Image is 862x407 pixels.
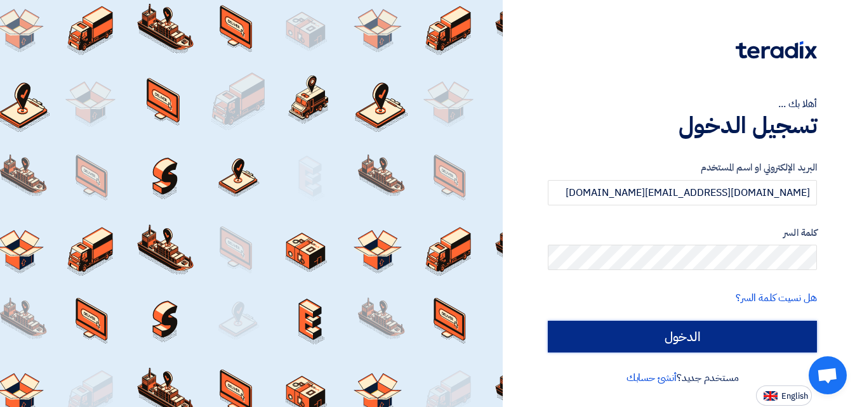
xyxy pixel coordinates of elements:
[548,180,817,205] input: أدخل بريد العمل الإلكتروني او اسم المستخدم الخاص بك ...
[627,370,677,385] a: أنشئ حسابك
[548,96,817,112] div: أهلا بك ...
[548,112,817,139] h1: تسجيل الدخول
[548,370,817,385] div: مستخدم جديد؟
[809,356,847,394] div: Open chat
[548,160,817,175] label: البريد الإلكتروني او اسم المستخدم
[736,290,817,306] a: هل نسيت كلمة السر؟
[756,385,812,406] button: English
[781,392,808,401] span: English
[548,226,817,240] label: كلمة السر
[736,41,817,59] img: Teradix logo
[548,321,817,352] input: الدخول
[764,391,778,401] img: en-US.png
